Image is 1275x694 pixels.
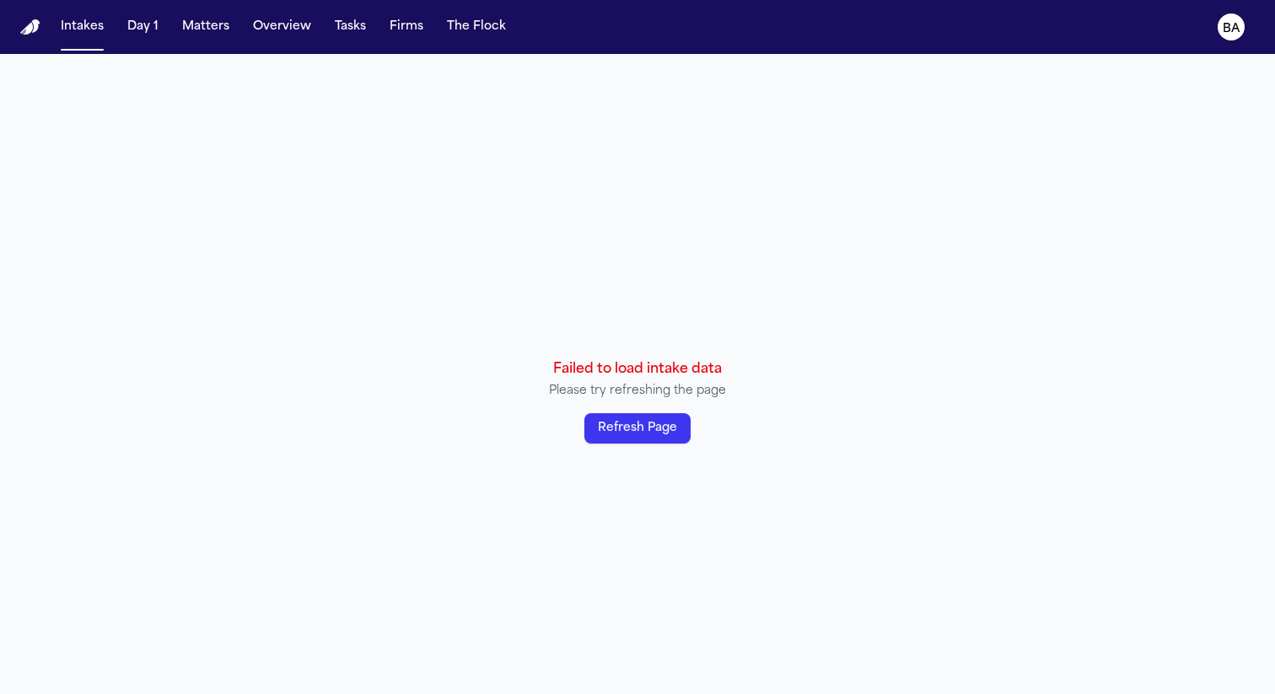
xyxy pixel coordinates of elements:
button: Intakes [54,12,110,42]
img: Finch Logo [20,19,40,35]
button: Firms [383,12,430,42]
button: Tasks [328,12,373,42]
button: Refresh Page [584,413,691,444]
button: Matters [175,12,236,42]
p: Please try refreshing the page [554,330,707,448]
p: Failed to load intake data [566,310,721,431]
button: Overview [246,12,318,42]
a: Home [20,19,40,35]
button: Day 1 [121,12,165,42]
button: The Flock [440,12,513,42]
